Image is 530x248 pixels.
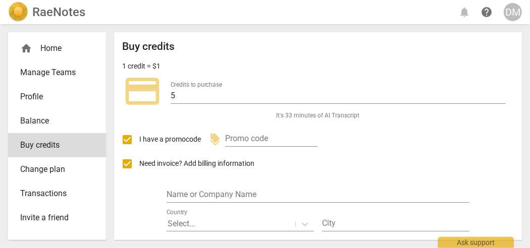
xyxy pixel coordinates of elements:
span: Need invoice? Add billing information [139,158,256,169]
span: Invite a friend [20,212,86,224]
p: 1 credit = $1 [122,61,161,72]
a: Profile [8,85,106,109]
div: Ask support [438,237,514,248]
label: Country [167,209,187,215]
h2: Buy credits [122,40,175,53]
h2: RaeNotes [32,5,85,19]
label: Credits to purchase [171,82,222,88]
span: Transactions [20,188,86,200]
div: Home [20,42,86,54]
a: Help [478,3,496,21]
span: Profile [20,91,86,103]
span: credit_card [122,71,163,111]
p: Select... [168,218,195,229]
span: help [481,6,493,18]
button: DM [504,3,522,21]
span: Buy credits [20,139,86,151]
span: home [20,42,32,54]
a: Manage Teams [8,60,106,85]
a: Buy credits [8,133,106,157]
span: Balance [20,115,86,127]
a: Change plan [8,157,106,181]
a: Transactions [8,181,106,206]
span: Change plan [20,163,86,175]
a: Invite a friend [8,206,106,230]
a: Balance [8,109,106,133]
div: Home [8,36,106,60]
span: I have a promocode [139,134,201,145]
span: It's 33 minutes of AI Transcript [277,111,360,120]
a: LogoRaeNotes [8,2,85,22]
img: Logo [8,2,28,22]
span: discount [209,134,221,146]
span: Manage Teams [20,67,86,79]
